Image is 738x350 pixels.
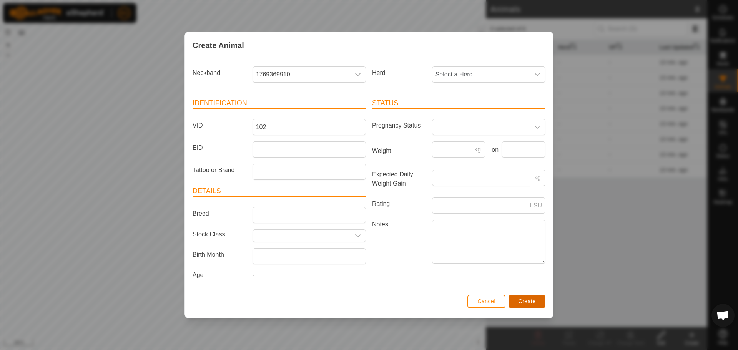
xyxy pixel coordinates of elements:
[189,164,249,177] label: Tattoo or Brand
[189,141,249,154] label: EID
[253,67,350,82] span: 1769369910
[530,67,545,82] div: dropdown trigger
[530,119,545,135] div: dropdown trigger
[189,119,249,132] label: VID
[193,186,366,197] header: Details
[253,272,254,278] span: -
[369,170,429,188] label: Expected Daily Weight Gain
[369,66,429,80] label: Herd
[193,98,366,109] header: Identification
[489,145,499,154] label: on
[350,67,366,82] div: dropdown trigger
[350,230,366,242] div: dropdown trigger
[189,207,249,220] label: Breed
[372,98,545,109] header: Status
[369,197,429,211] label: Rating
[509,295,545,308] button: Create
[189,248,249,261] label: Birth Month
[470,141,485,158] p-inputgroup-addon: kg
[189,66,249,80] label: Neckband
[193,40,244,51] span: Create Animal
[527,197,545,214] p-inputgroup-addon: LSU
[432,67,530,82] span: Select a Herd
[477,298,495,304] span: Cancel
[369,220,429,263] label: Notes
[189,270,249,280] label: Age
[711,304,735,327] div: Open chat
[369,119,429,132] label: Pregnancy Status
[467,295,505,308] button: Cancel
[189,229,249,239] label: Stock Class
[369,141,429,161] label: Weight
[519,298,536,304] span: Create
[530,170,545,186] p-inputgroup-addon: kg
